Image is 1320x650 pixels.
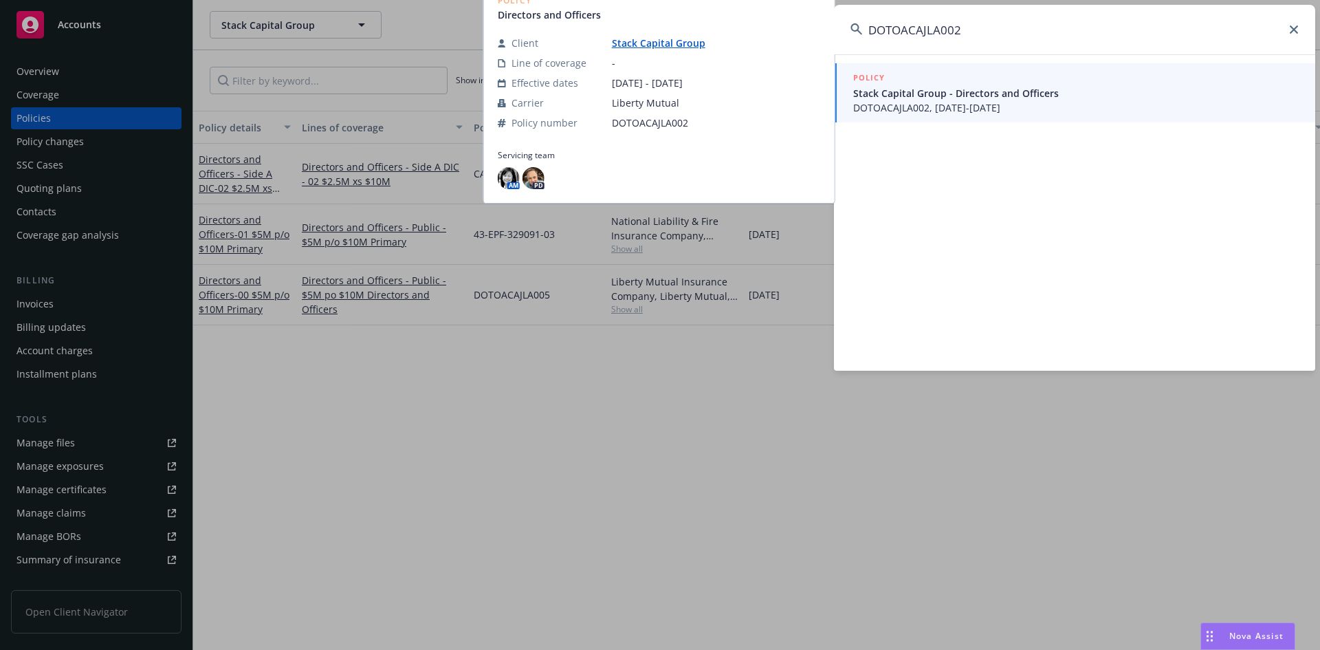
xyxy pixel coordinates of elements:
[1201,623,1218,649] div: Drag to move
[1229,630,1284,642] span: Nova Assist
[853,86,1299,100] span: Stack Capital Group - Directors and Officers
[834,5,1315,54] input: Search...
[853,100,1299,115] span: DOTOACAJLA002, [DATE]-[DATE]
[1200,622,1295,650] button: Nova Assist
[853,71,885,85] h5: POLICY
[834,63,1315,122] a: POLICYStack Capital Group - Directors and OfficersDOTOACAJLA002, [DATE]-[DATE]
